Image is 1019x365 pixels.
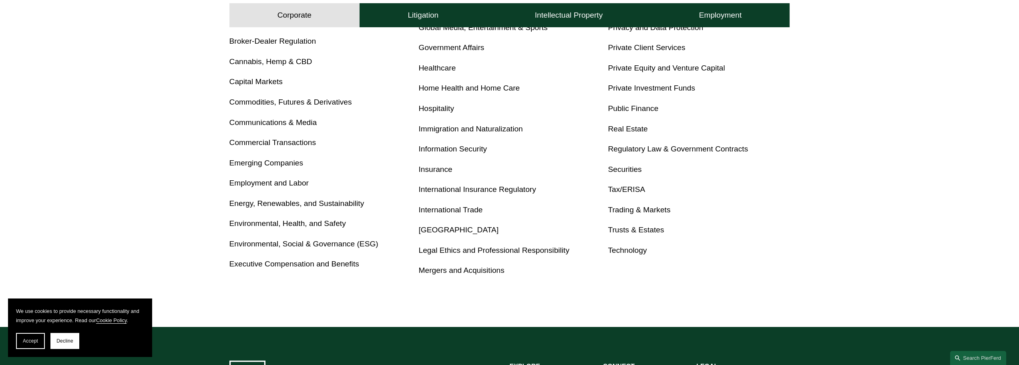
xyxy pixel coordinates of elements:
h4: Intellectual Property [535,10,603,20]
h4: Employment [699,10,742,20]
a: International Insurance Regulatory [419,185,536,194]
a: Real Estate [608,125,647,133]
a: Privacy and Data Protection [608,23,703,32]
h4: Litigation [408,10,438,20]
p: We use cookies to provide necessary functionality and improve your experience. Read our . [16,307,144,325]
a: Search this site [950,351,1006,365]
a: International Trade [419,206,483,214]
a: Tax/ERISA [608,185,645,194]
a: Healthcare [419,64,456,72]
a: Government Affairs [419,43,484,52]
a: Mergers and Acquisitions [419,266,504,274]
a: Capital Markets [229,77,283,86]
a: Cannabis, Hemp & CBD [229,57,312,66]
a: Executive Compensation and Benefits [229,260,359,268]
span: Decline [56,338,73,344]
a: Communications & Media [229,118,317,127]
a: Technology [608,246,647,254]
a: Insurance [419,165,452,173]
a: Regulatory Law & Government Contracts [608,145,748,153]
a: Energy, Renewables, and Sustainability [229,199,364,208]
a: Environmental, Social & Governance (ESG) [229,240,378,248]
a: Trading & Markets [608,206,670,214]
a: Private Client Services [608,43,685,52]
a: Emerging Companies [229,159,303,167]
a: Employment and Labor [229,179,309,187]
button: Decline [50,333,79,349]
a: Hospitality [419,104,454,113]
section: Cookie banner [8,298,152,357]
a: Securities [608,165,641,173]
a: Legal Ethics and Professional Responsibility [419,246,570,254]
a: Trusts & Estates [608,226,664,234]
span: Accept [23,338,38,344]
a: Global Media, Entertainment & Sports [419,23,548,32]
a: Public Finance [608,104,658,113]
a: [GEOGRAPHIC_DATA] [419,226,499,234]
a: Home Health and Home Care [419,84,520,92]
a: Cookie Policy [96,317,127,323]
a: Environmental, Health, and Safety [229,219,346,228]
a: Immigration and Naturalization [419,125,523,133]
a: Private Investment Funds [608,84,695,92]
a: Private Equity and Venture Capital [608,64,725,72]
h4: Corporate [277,10,312,20]
a: Information Security [419,145,487,153]
button: Accept [16,333,45,349]
a: Commercial Transactions [229,138,316,147]
a: Commodities, Futures & Derivatives [229,98,352,106]
a: Broker-Dealer Regulation [229,37,316,45]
